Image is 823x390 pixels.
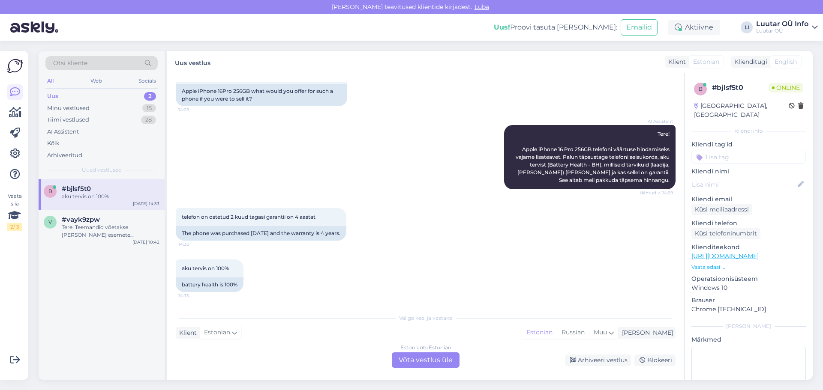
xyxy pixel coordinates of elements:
[7,223,22,231] div: 2 / 3
[565,354,631,366] div: Arhiveeri vestlus
[89,75,104,86] div: Web
[634,354,676,366] div: Blokeeri
[45,75,55,86] div: All
[141,116,156,124] div: 28
[62,223,159,239] div: Tere! Teemandid võetakse [PERSON_NAME] esemete hindamisel arvesse. Teemantidega ehete puhul võime...
[176,314,676,322] div: Valige keel ja vastake
[775,57,797,66] span: English
[691,167,806,176] p: Kliendi nimi
[47,151,82,160] div: Arhiveeritud
[756,21,808,27] div: Luutar OÜ Info
[691,296,806,305] p: Brauser
[691,335,806,344] p: Märkmed
[176,328,197,337] div: Klient
[47,104,90,113] div: Minu vestlused
[144,92,156,101] div: 2
[62,216,100,223] span: #vayk9zpw
[691,263,806,271] p: Vaata edasi ...
[691,274,806,283] p: Operatsioonisüsteem
[400,344,451,351] div: Estonian to Estonian
[621,19,658,36] button: Emailid
[691,204,752,215] div: Küsi meiliaadressi
[7,58,23,74] img: Askly Logo
[133,200,159,207] div: [DATE] 14:33
[693,57,719,66] span: Estonian
[694,101,789,119] div: [GEOGRAPHIC_DATA], [GEOGRAPHIC_DATA]
[640,190,673,196] span: Nähtud ✓ 14:29
[691,305,806,314] p: Chrome [TECHNICAL_ID]
[557,326,589,339] div: Russian
[47,139,60,148] div: Kõik
[176,277,243,292] div: battery health is 100%
[522,326,557,339] div: Estonian
[691,140,806,149] p: Kliendi tag'id
[691,252,759,260] a: [URL][DOMAIN_NAME]
[182,214,315,220] span: telefon on ostetud 2 kuud tagasi garantii on 4 aastat
[665,57,686,66] div: Klient
[176,226,346,241] div: The phone was purchased [DATE] and the warranty is 4 years.
[494,23,510,31] b: Uus!
[47,116,89,124] div: Tiimi vestlused
[668,20,720,35] div: Aktiivne
[756,21,818,34] a: Luutar OÜ InfoLuutar OÜ
[741,21,753,33] div: LI
[516,131,671,183] span: Tere! Apple iPhone 16 Pro 256GB telefoni väärtuse hindamiseks vajame lisateavet. Palun täpsustage...
[204,328,230,337] span: Estonian
[82,166,122,174] span: Uued vestlused
[594,328,607,336] span: Muu
[176,84,347,106] div: Apple iPhone 16Pro 256GB what would you offer for such a phone if you were to sell it?
[137,75,158,86] div: Socials
[178,241,210,247] span: 14:30
[48,188,52,194] span: b
[132,239,159,245] div: [DATE] 10:42
[182,265,229,271] span: aku tervis on 100%
[691,228,760,239] div: Küsi telefoninumbrit
[641,118,673,125] span: AI Assistent
[692,180,796,189] input: Lisa nimi
[62,185,91,193] span: #bjlsf5t0
[178,292,210,299] span: 14:33
[691,151,806,164] input: Lisa tag
[712,83,769,93] div: # bjlsf5t0
[47,128,79,136] div: AI Assistent
[175,56,210,68] label: Uus vestlus
[731,57,767,66] div: Klienditugi
[756,27,808,34] div: Luutar OÜ
[472,3,492,11] span: Luba
[691,283,806,292] p: Windows 10
[699,86,703,92] span: b
[48,219,52,225] span: v
[619,328,673,337] div: [PERSON_NAME]
[769,83,803,92] span: Online
[494,22,617,33] div: Proovi tasuta [PERSON_NAME]:
[178,107,210,113] span: 14:28
[62,193,159,200] div: aku tervis on 100%
[53,59,87,68] span: Otsi kliente
[691,195,806,204] p: Kliendi email
[47,92,58,101] div: Uus
[691,322,806,330] div: [PERSON_NAME]
[392,352,460,368] div: Võta vestlus üle
[691,127,806,135] div: Kliendi info
[691,219,806,228] p: Kliendi telefon
[7,192,22,231] div: Vaata siia
[142,104,156,113] div: 15
[691,243,806,252] p: Klienditeekond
